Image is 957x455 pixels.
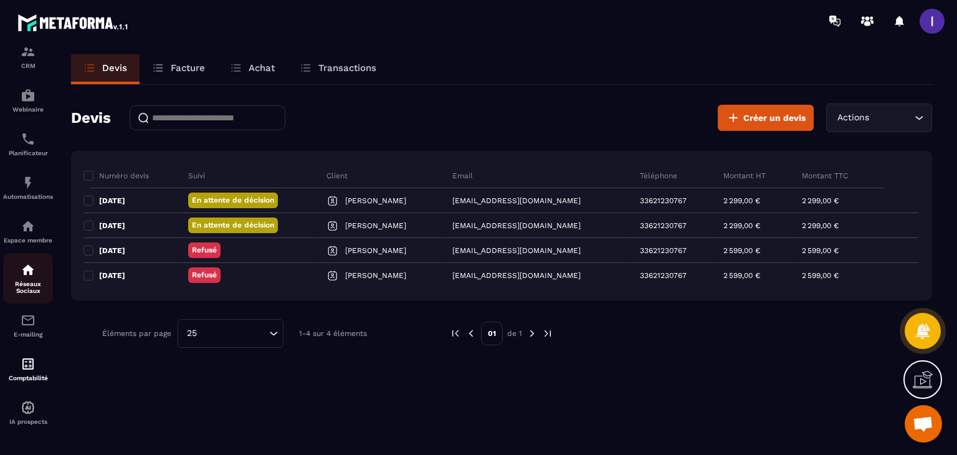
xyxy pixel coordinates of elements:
[640,171,677,181] p: Téléphone
[201,327,266,340] input: Search for option
[102,329,171,338] p: Éléments par page
[21,313,36,328] img: email
[21,88,36,103] img: automations
[178,319,283,348] div: Search for option
[99,171,149,181] p: Numéro devis
[826,103,932,132] div: Search for option
[21,400,36,415] img: automations
[299,329,367,338] p: 1-4 sur 4 éléments
[3,209,53,253] a: automationsautomationsEspace membre
[71,105,111,130] h2: Devis
[326,194,406,207] a: [PERSON_NAME]
[21,219,36,234] img: automations
[21,175,36,190] img: automations
[3,79,53,122] a: automationsautomationsWebinaire
[3,375,53,381] p: Comptabilité
[188,171,205,181] p: Suivi
[872,111,912,125] input: Search for option
[718,105,814,131] button: Créer un devis
[326,219,406,232] a: [PERSON_NAME]
[326,269,406,282] a: [PERSON_NAME]
[192,270,217,280] p: Refusé
[542,328,553,339] img: next
[3,253,53,304] a: social-networksocial-networkRéseaux Sociaux
[171,62,205,74] p: Facture
[3,122,53,166] a: schedulerschedulerPlanificateur
[450,328,461,339] img: prev
[481,322,503,345] p: 01
[3,331,53,338] p: E-mailing
[465,328,477,339] img: prev
[99,221,125,231] p: [DATE]
[249,62,275,74] p: Achat
[192,195,274,206] p: En attente de décision
[17,11,130,34] img: logo
[743,112,806,124] span: Créer un devis
[526,328,538,339] img: next
[723,171,766,181] p: Montant HT
[3,106,53,113] p: Webinaire
[99,246,125,256] p: [DATE]
[507,328,522,338] p: de 1
[71,54,140,84] a: Devis
[834,111,872,125] span: Actions
[183,327,201,340] span: 25
[3,150,53,156] p: Planificateur
[802,171,848,181] p: Montant TTC
[326,244,406,257] a: [PERSON_NAME]
[3,193,53,200] p: Automatisations
[140,54,217,84] a: Facture
[102,62,127,74] p: Devis
[3,280,53,294] p: Réseaux Sociaux
[21,262,36,277] img: social-network
[3,237,53,244] p: Espace membre
[3,347,53,391] a: accountantaccountantComptabilité
[3,166,53,209] a: automationsautomationsAutomatisations
[452,171,473,181] p: Email
[21,132,36,146] img: scheduler
[21,44,36,59] img: formation
[3,35,53,79] a: formationformationCRM
[99,271,125,280] p: [DATE]
[905,405,942,443] a: Ouvrir le chat
[3,62,53,69] p: CRM
[318,62,376,74] p: Transactions
[3,418,53,425] p: IA prospects
[21,357,36,371] img: accountant
[326,171,348,181] p: Client
[99,196,125,206] p: [DATE]
[192,220,274,231] p: En attente de décision
[192,245,217,256] p: Refusé
[3,304,53,347] a: emailemailE-mailing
